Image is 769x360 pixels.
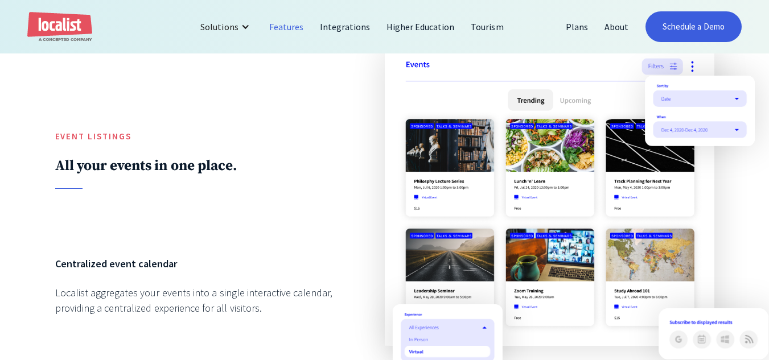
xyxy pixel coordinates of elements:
[645,11,742,42] a: Schedule a Demo
[192,13,261,40] div: Solutions
[261,13,312,40] a: Features
[27,12,92,42] a: home
[55,130,357,143] h5: Event Listings
[379,13,463,40] a: Higher Education
[463,13,512,40] a: Tourism
[558,13,597,40] a: Plans
[55,256,357,271] h6: Centralized event calendar
[200,20,238,34] div: Solutions
[55,285,357,316] div: Localist aggregates your events into a single interactive calendar, providing a centralized exper...
[312,13,379,40] a: Integrations
[597,13,637,40] a: About
[55,157,357,175] h2: All your events in one place.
